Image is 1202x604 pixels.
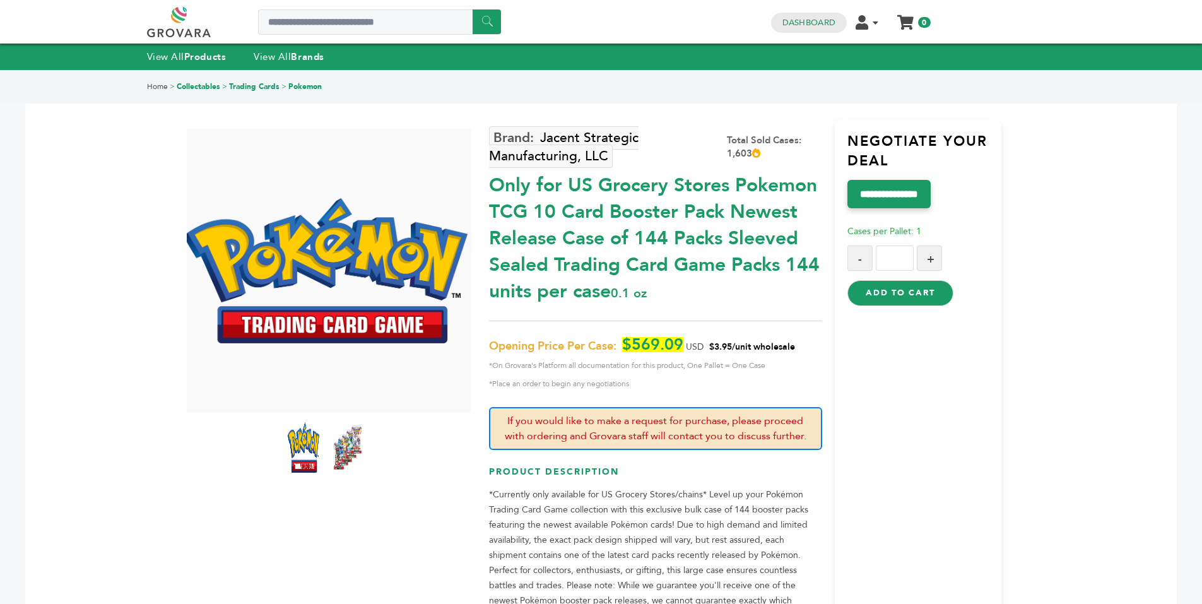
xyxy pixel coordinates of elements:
[489,339,616,354] span: Opening Price Per Case:
[489,358,822,373] span: *On Grovara's Platform all documentation for this product, One Pallet = One Case
[489,407,822,450] p: If you would like to make a request for purchase, please proceed with ordering and Grovara staff ...
[489,166,822,305] div: Only for US Grocery Stores Pokemon TCG 10 Card Booster Pack Newest Release Case of 144 Packs Slee...
[847,225,921,237] span: Cases per Pallet: 1
[184,198,468,343] img: *Only for US Grocery Stores* Pokemon TCG 10 Card Booster Pack – Newest Release (Case of 144 Packs...
[184,50,226,63] strong: Products
[622,337,683,352] span: $569.09
[291,50,324,63] strong: Brands
[898,11,912,25] a: My Cart
[847,280,953,305] button: Add to Cart
[332,422,363,473] img: *Only for US Grocery Stores* Pokemon TCG 10 Card Booster Pack – Newest Release (Case of 144 Packs...
[281,81,286,92] span: >
[147,50,227,63] a: View AllProducts
[254,50,324,63] a: View AllBrands
[611,285,647,302] span: 0.1 oz
[489,466,822,488] h3: Product Description
[918,17,930,28] span: 0
[177,81,220,92] a: Collectables
[782,17,835,28] a: Dashboard
[288,81,322,92] a: Pokemon
[222,81,227,92] span: >
[847,132,1001,181] h3: Negotiate Your Deal
[489,376,822,391] span: *Place an order to begin any negotiations
[288,422,319,473] img: *Only for US Grocery Stores* Pokemon TCG 10 Card Booster Pack – Newest Release (Case of 144 Packs...
[170,81,175,92] span: >
[847,246,873,271] button: -
[727,134,822,160] div: Total Sold Cases: 1,603
[229,81,280,92] a: Trading Cards
[917,246,942,271] button: +
[709,341,795,353] span: $3.95/unit wholesale
[258,9,501,35] input: Search a product or brand...
[489,126,639,168] a: Jacent Strategic Manufacturing, LLC
[686,341,704,353] span: USD
[147,81,168,92] a: Home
